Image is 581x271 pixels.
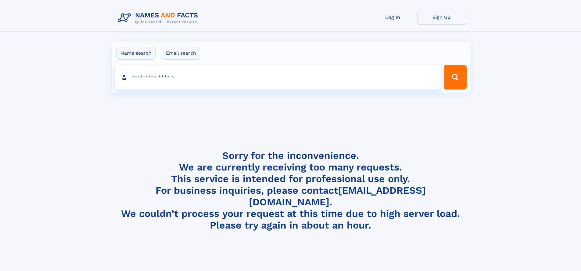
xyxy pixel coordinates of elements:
[249,185,426,208] a: [EMAIL_ADDRESS][DOMAIN_NAME]
[117,47,156,60] label: Name search
[115,150,466,231] h4: Sorry for the inconvenience. We are currently receiving too many requests. This service is intend...
[162,47,200,60] label: Email search
[368,10,417,25] a: Log In
[115,10,203,26] img: Logo Names and Facts
[417,10,466,25] a: Sign Up
[444,65,466,90] button: Search Button
[115,65,441,90] input: search input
